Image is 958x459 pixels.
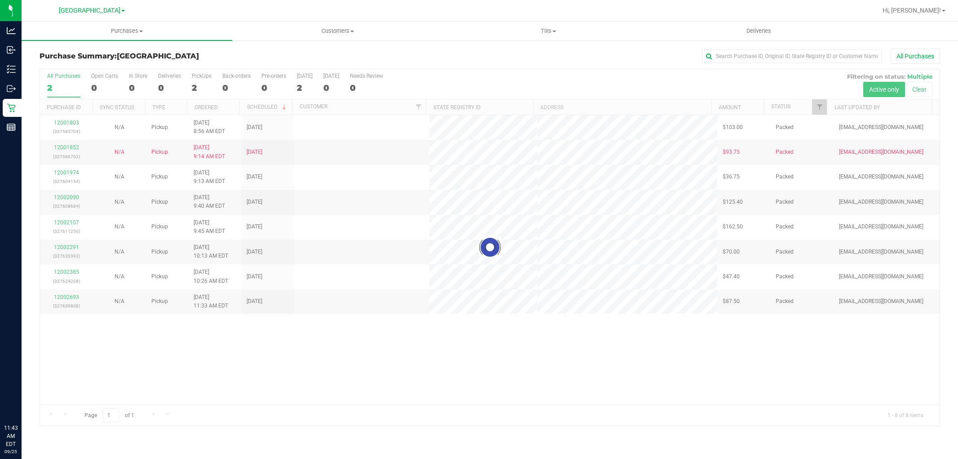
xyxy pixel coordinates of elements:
[7,26,16,35] inline-svg: Analytics
[7,123,16,132] inline-svg: Reports
[7,103,16,112] inline-svg: Retail
[7,65,16,74] inline-svg: Inventory
[233,27,442,35] span: Customers
[702,49,882,63] input: Search Purchase ID, Original ID, State Registry ID or Customer Name...
[59,7,120,14] span: [GEOGRAPHIC_DATA]
[891,49,940,64] button: All Purchases
[4,424,18,448] p: 11:43 AM EDT
[117,52,199,60] span: [GEOGRAPHIC_DATA]
[232,22,443,40] a: Customers
[4,448,18,455] p: 09/25
[443,22,653,40] a: Tills
[40,52,340,60] h3: Purchase Summary:
[7,45,16,54] inline-svg: Inbound
[883,7,941,14] span: Hi, [PERSON_NAME]!
[443,27,653,35] span: Tills
[734,27,783,35] span: Deliveries
[7,84,16,93] inline-svg: Outbound
[653,22,864,40] a: Deliveries
[9,387,36,414] iframe: Resource center
[22,22,232,40] a: Purchases
[22,27,232,35] span: Purchases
